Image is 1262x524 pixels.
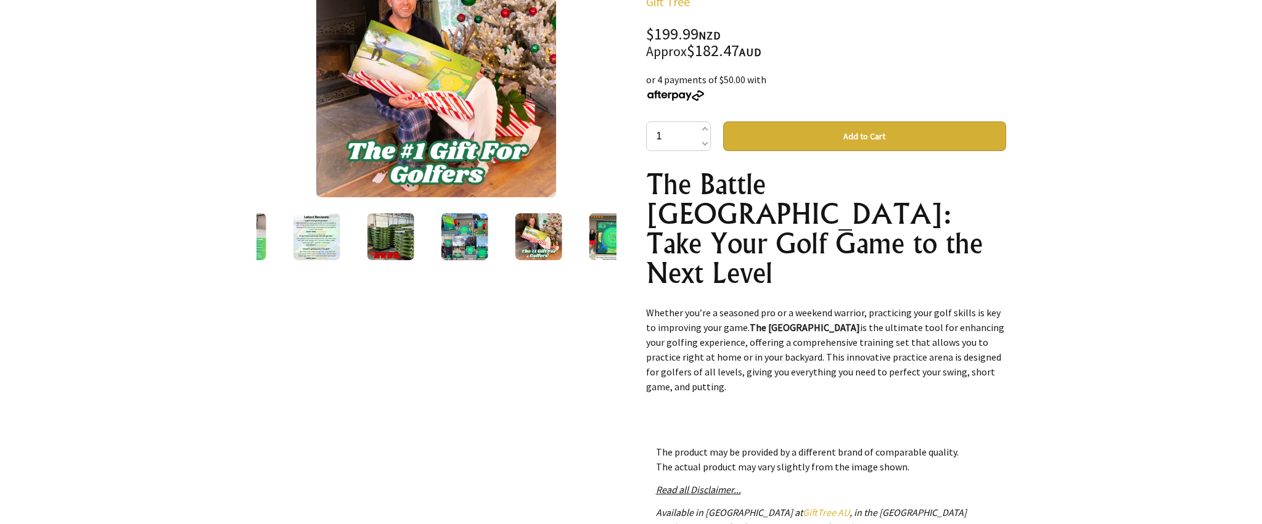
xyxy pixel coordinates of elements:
img: The Battle Golf Practice Arena [293,213,340,260]
a: GiftTree AU [803,506,850,518]
div: $199.99 $182.47 [646,27,1006,60]
h1: The Battle [GEOGRAPHIC_DATA]: Take Your Golf Game to the Next Level [646,170,1006,288]
img: The Battle Golf Practice Arena [441,213,488,260]
span: NZD [699,28,721,43]
img: The Battle Golf Practice Arena [219,213,266,260]
span: AUD [739,45,761,59]
img: The Battle Golf Practice Arena [367,213,414,260]
p: The product may be provided by a different brand of comparable quality. The actual product may va... [656,444,996,474]
div: or 4 payments of $50.00 with [646,72,1006,102]
img: Afterpay [646,90,705,101]
a: Read all Disclaimer... [656,483,741,496]
img: The Battle Golf Practice Arena [515,213,562,260]
div: 【Complete Golf Set w/ Club】Backyard putting game with giant mat, chipping mat, durable golf club,... [646,170,1006,416]
img: The Battle Golf Practice Arena [589,213,636,260]
strong: The [GEOGRAPHIC_DATA] [750,321,860,334]
small: Approx [646,43,687,60]
p: Whether you’re a seasoned pro or a weekend warrior, practicing your golf skills is key to improvi... [646,305,1006,394]
button: Add to Cart [723,121,1006,151]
